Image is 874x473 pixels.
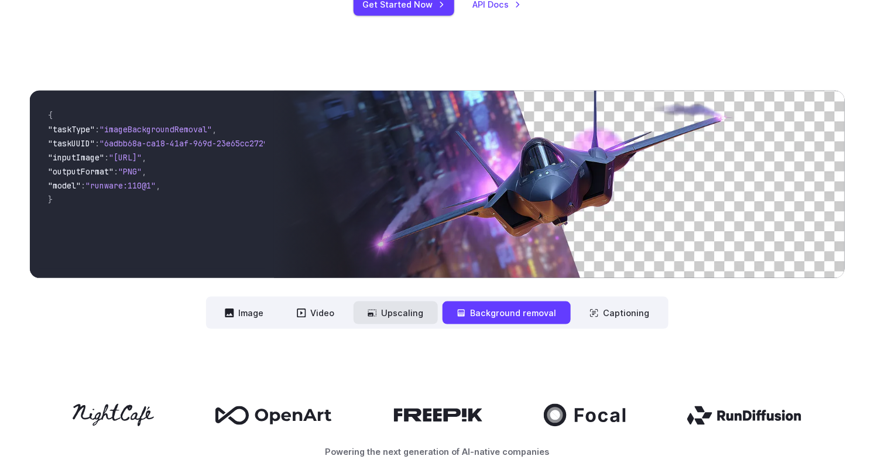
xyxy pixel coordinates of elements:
button: Captioning [575,301,664,324]
span: "imageBackgroundRemoval" [100,124,212,135]
span: , [142,166,147,177]
span: } [49,194,53,205]
span: { [49,110,53,121]
span: , [156,180,161,191]
span: : [105,152,109,163]
span: "PNG" [119,166,142,177]
span: "model" [49,180,81,191]
span: , [212,124,217,135]
span: : [95,138,100,149]
span: : [81,180,86,191]
span: , [142,152,147,163]
p: Powering the next generation of AI-native companies [30,445,845,459]
span: "[URL]" [109,152,142,163]
span: "6adbb68a-ca18-41af-969d-23e65cc2729c" [100,138,278,149]
span: "taskType" [49,124,95,135]
span: : [95,124,100,135]
span: "runware:110@1" [86,180,156,191]
button: Video [283,301,349,324]
span: : [114,166,119,177]
span: "taskUUID" [49,138,95,149]
span: "inputImage" [49,152,105,163]
span: "outputFormat" [49,166,114,177]
img: Futuristic stealth jet streaking through a neon-lit cityscape with glowing purple exhaust [274,91,844,278]
button: Upscaling [354,301,438,324]
button: Background removal [443,301,571,324]
button: Image [211,301,278,324]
